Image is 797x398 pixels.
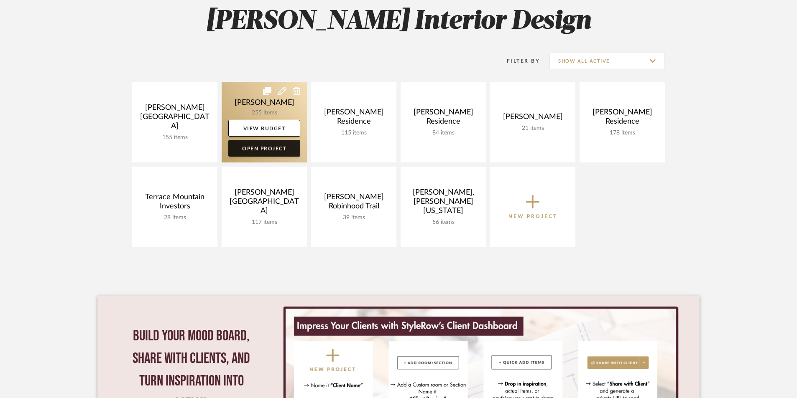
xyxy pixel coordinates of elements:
div: [PERSON_NAME][GEOGRAPHIC_DATA] [139,103,211,134]
button: New Project [490,167,575,247]
div: [PERSON_NAME], [PERSON_NAME] [US_STATE] [407,188,479,219]
p: New Project [508,212,557,221]
div: 117 items [228,219,300,226]
div: [PERSON_NAME][GEOGRAPHIC_DATA] [228,188,300,219]
div: [PERSON_NAME] Robinhood Trail [318,193,390,214]
div: 39 items [318,214,390,221]
a: Open Project [228,140,300,157]
div: Terrace Mountain Investors [139,193,211,214]
div: 178 items [586,129,658,137]
div: 155 items [139,134,211,141]
div: [PERSON_NAME] [497,112,569,125]
div: Filter By [496,57,540,65]
a: View Budget [228,120,300,137]
div: [PERSON_NAME] Residence [586,108,658,129]
div: 28 items [139,214,211,221]
div: 21 items [497,125,569,132]
div: 115 items [318,129,390,137]
div: [PERSON_NAME] Residence [318,108,390,129]
div: 84 items [407,129,479,137]
div: 56 items [407,219,479,226]
h2: [PERSON_NAME] Interior Design [97,6,700,37]
div: [PERSON_NAME] Residence [407,108,479,129]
